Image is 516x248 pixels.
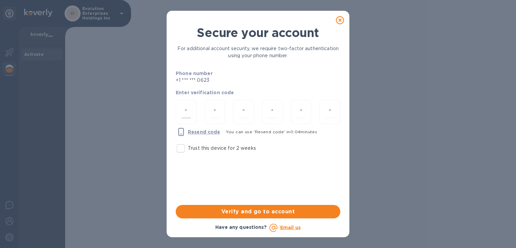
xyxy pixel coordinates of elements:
[176,89,340,96] p: Enter verification code
[188,145,256,152] p: Trust this device for 2 weeks
[226,129,317,134] span: You can use 'Resend code' in 0 : 04 minutes
[176,71,213,76] b: Phone number
[176,26,340,40] h1: Secure your account
[181,208,335,216] span: Verify and go to account
[215,224,267,230] b: Have any questions?
[176,205,340,218] button: Verify and go to account
[176,45,340,59] p: For additional account security, we require two-factor authentication using your phone number.
[188,129,220,135] u: Resend code
[280,225,301,230] a: Email us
